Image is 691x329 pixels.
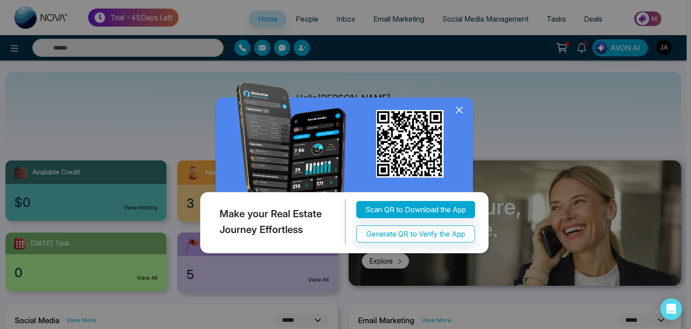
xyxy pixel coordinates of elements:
img: QRModal [198,82,493,257]
div: Make your Real Estate Journey Effortless [198,199,345,244]
div: Open Intercom Messenger [660,298,682,320]
button: Generate QR to Verify the App [356,225,475,242]
img: qr_for_download_app.png [376,110,444,178]
button: Scan QR to Download the App [356,201,475,218]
